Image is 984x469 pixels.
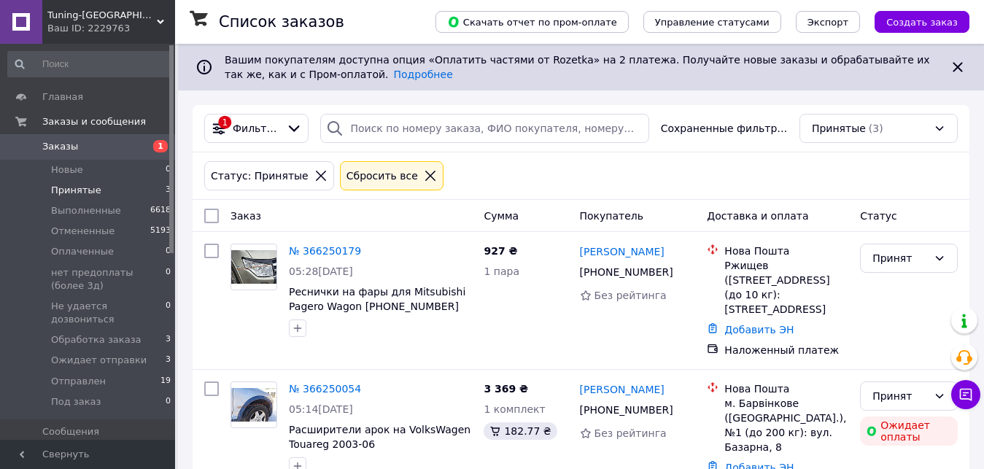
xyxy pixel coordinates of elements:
span: 6618 [150,204,171,217]
span: Принятые [812,121,866,136]
span: Под заказ [51,395,101,408]
div: Ржищев ([STREET_ADDRESS] (до 10 кг): [STREET_ADDRESS] [724,258,848,317]
span: Управление статусами [655,17,770,28]
span: (3) [869,123,883,134]
a: Создать заказ [860,15,969,27]
a: Фото товару [230,381,277,428]
div: Нова Пошта [724,381,848,396]
span: 05:28[DATE] [289,265,353,277]
span: 1 комплект [484,403,545,415]
span: Заказы и сообщения [42,115,146,128]
span: Принятые [51,184,101,197]
span: Без рейтинга [594,427,667,439]
span: Сообщения [42,425,99,438]
span: Заказы [42,140,78,153]
span: 5193 [150,225,171,238]
span: Статус [860,210,897,222]
span: Не удается дозвониться [51,300,166,326]
span: 3 [166,333,171,346]
span: Главная [42,90,83,104]
a: Добавить ЭН [724,324,794,336]
input: Поиск по номеру заказа, ФИО покупателя, номеру телефона, Email, номеру накладной [320,114,648,143]
a: [PERSON_NAME] [580,244,665,259]
div: 182.77 ₴ [484,422,557,440]
span: Ожидает отправки [51,354,147,367]
span: Доставка и оплата [707,210,808,222]
span: Отмененные [51,225,115,238]
a: № 366250179 [289,245,361,257]
span: 927 ₴ [484,245,517,257]
span: Сохраненные фильтры: [661,121,788,136]
span: 0 [166,266,171,292]
div: Нова Пошта [724,244,848,258]
div: Ваш ID: 2229763 [47,22,175,35]
span: 3 [166,354,171,367]
div: м. Барвінкове ([GEOGRAPHIC_DATA].), №1 (до 200 кг): вул. Базарна, 8 [724,396,848,454]
button: Скачать отчет по пром-оплате [435,11,629,33]
span: Заказ [230,210,261,222]
span: Создать заказ [886,17,958,28]
img: Фото товару [231,250,276,284]
span: 1 пара [484,265,519,277]
a: Подробнее [394,69,453,80]
span: [PHONE_NUMBER] [580,266,673,278]
span: 19 [160,375,171,388]
button: Экспорт [796,11,860,33]
span: Обработка заказа [51,333,142,346]
span: 0 [166,163,171,177]
span: Экспорт [807,17,848,28]
div: Наложенный платеж [724,343,848,357]
span: Новые [51,163,83,177]
a: Реснички на фары для Mitsubishi Pagero Wagon [PHONE_NUMBER][DATE][DATE] [289,286,465,327]
div: Статус: Принятые [208,168,311,184]
span: Оплаченные [51,245,114,258]
button: Чат с покупателем [951,380,980,409]
span: Скачать отчет по пром-оплате [447,15,617,28]
span: 0 [166,300,171,326]
span: нет предоплаты (более 3д) [51,266,166,292]
div: Принят [872,250,928,266]
div: Ожидает оплаты [860,416,958,446]
input: Поиск [7,51,172,77]
div: Сбросить все [344,168,421,184]
span: 3 369 ₴ [484,383,528,395]
span: Без рейтинга [594,290,667,301]
span: Сумма [484,210,519,222]
div: Принят [872,388,928,404]
span: 3 [166,184,171,197]
button: Управление статусами [643,11,781,33]
a: Расширители арок на VolksWagen Touareg 2003-06 [289,424,470,450]
span: 05:14[DATE] [289,403,353,415]
span: Покупатель [580,210,644,222]
button: Создать заказ [875,11,969,33]
span: 0 [166,245,171,258]
span: Вашим покупателям доступна опция «Оплатить частями от Rozetka» на 2 платежа. Получайте новые зака... [225,54,930,80]
span: Фильтры [233,121,280,136]
span: Выполненные [51,204,121,217]
span: Tuning-Ukraine - интернет магазин для тюнинга автомобилей [47,9,157,22]
span: 1 [153,140,168,152]
span: 0 [166,395,171,408]
a: Фото товару [230,244,277,290]
span: [PHONE_NUMBER] [580,404,673,416]
h1: Список заказов [219,13,344,31]
a: [PERSON_NAME] [580,382,665,397]
img: Фото товару [231,388,276,422]
a: № 366250054 [289,383,361,395]
span: Отправлен [51,375,106,388]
